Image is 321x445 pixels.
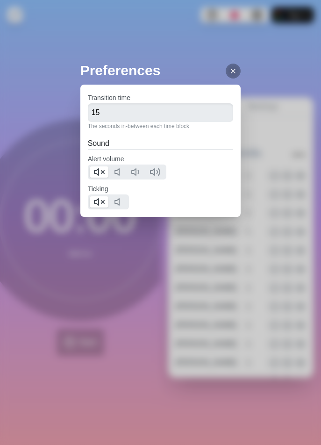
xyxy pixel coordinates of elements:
[80,60,241,81] h2: Preferences
[88,185,108,193] label: Ticking
[88,155,124,163] label: Alert volume
[88,138,234,149] h2: Sound
[88,122,234,130] p: The seconds in-between each time block
[88,94,130,101] label: Transition time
